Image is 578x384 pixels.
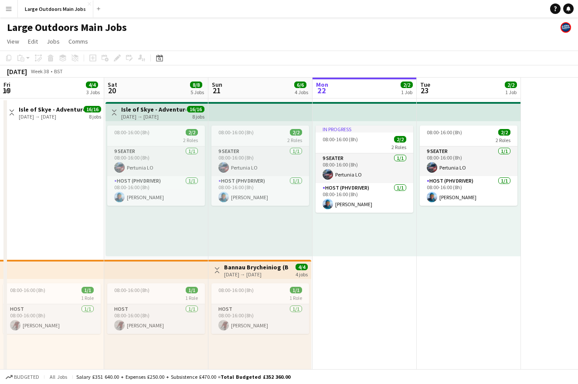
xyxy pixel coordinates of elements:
[186,129,198,136] span: 2/2
[76,374,290,380] div: Salary £351 640.00 + Expenses £250.00 + Subsistence £470.00 =
[316,126,413,213] app-job-card: In progress08:00-16:00 (8h)2/22 Roles9 Seater1/108:00-16:00 (8h)Pertunia LOHost (PHV Driver)1/108...
[3,283,101,334] app-job-card: 08:00-16:00 (8h)1/11 RoleHost1/108:00-16:00 (8h)[PERSON_NAME]
[121,105,186,113] h3: Isle of Skye - Adventure & Explore
[316,153,413,183] app-card-role: 9 Seater1/108:00-16:00 (8h)Pertunia LO
[24,36,41,47] a: Edit
[108,81,117,88] span: Sat
[420,126,517,206] app-job-card: 08:00-16:00 (8h)2/22 Roles9 Seater1/108:00-16:00 (8h)Pertunia LOHost (PHV Driver)1/108:00-16:00 (...
[498,129,510,136] span: 2/2
[14,374,39,380] span: Budgeted
[65,36,92,47] a: Comms
[211,176,309,206] app-card-role: Host (PHV Driver)1/108:00-16:00 (8h)[PERSON_NAME]
[294,82,306,88] span: 6/6
[7,21,127,34] h1: Large Outdoors Main Jobs
[211,146,309,176] app-card-role: 9 Seater1/108:00-16:00 (8h)Pertunia LO
[10,287,45,293] span: 08:00-16:00 (8h)
[114,287,150,293] span: 08:00-16:00 (8h)
[296,270,308,278] div: 4 jobs
[186,287,198,293] span: 1/1
[296,264,308,270] span: 4/4
[211,283,309,334] app-job-card: 08:00-16:00 (8h)1/11 RoleHost1/108:00-16:00 (8h)[PERSON_NAME]
[316,183,413,213] app-card-role: Host (PHV Driver)1/108:00-16:00 (8h)[PERSON_NAME]
[290,129,302,136] span: 2/2
[211,304,309,334] app-card-role: Host1/108:00-16:00 (8h)[PERSON_NAME]
[212,81,222,88] span: Sun
[183,137,198,143] span: 2 Roles
[89,112,101,120] div: 8 jobs
[323,136,358,143] span: 08:00-16:00 (8h)
[43,36,63,47] a: Jobs
[295,89,308,95] div: 4 Jobs
[29,68,51,75] span: Week 38
[505,89,517,95] div: 1 Job
[224,263,289,271] h3: Bannau Brycheiniog (Brecon Beacons) Walking Weekend – Pen-y-Fan and Waterfalls Adventure
[82,287,94,293] span: 1/1
[81,295,94,301] span: 1 Role
[2,85,10,95] span: 19
[107,126,205,206] app-job-card: 08:00-16:00 (8h)2/22 Roles9 Seater1/108:00-16:00 (8h)Pertunia LOHost (PHV Driver)1/108:00-16:00 (...
[107,146,205,176] app-card-role: 9 Seater1/108:00-16:00 (8h)Pertunia LO
[316,81,328,88] span: Mon
[401,89,412,95] div: 1 Job
[427,129,462,136] span: 08:00-16:00 (8h)
[211,85,222,95] span: 21
[221,374,290,380] span: Total Budgeted £352 360.00
[7,67,27,76] div: [DATE]
[68,37,88,45] span: Comms
[4,372,41,382] button: Budgeted
[107,176,205,206] app-card-role: Host (PHV Driver)1/108:00-16:00 (8h)[PERSON_NAME]
[218,129,254,136] span: 08:00-16:00 (8h)
[218,287,254,293] span: 08:00-16:00 (8h)
[7,37,19,45] span: View
[84,106,101,112] span: 16/16
[3,81,10,88] span: Fri
[420,146,517,176] app-card-role: 9 Seater1/108:00-16:00 (8h)Pertunia LO
[211,126,309,206] app-job-card: 08:00-16:00 (8h)2/22 Roles9 Seater1/108:00-16:00 (8h)Pertunia LOHost (PHV Driver)1/108:00-16:00 (...
[48,374,69,380] span: All jobs
[192,112,204,120] div: 8 jobs
[107,283,205,334] app-job-card: 08:00-16:00 (8h)1/11 RoleHost1/108:00-16:00 (8h)[PERSON_NAME]
[54,68,63,75] div: BST
[121,113,186,120] div: [DATE] → [DATE]
[47,37,60,45] span: Jobs
[19,113,84,120] div: [DATE] → [DATE]
[190,82,202,88] span: 8/8
[3,304,101,334] app-card-role: Host1/108:00-16:00 (8h)[PERSON_NAME]
[18,0,93,17] button: Large Outdoors Main Jobs
[420,176,517,206] app-card-role: Host (PHV Driver)1/108:00-16:00 (8h)[PERSON_NAME]
[190,89,204,95] div: 5 Jobs
[420,81,430,88] span: Tue
[28,37,38,45] span: Edit
[187,106,204,112] span: 16/16
[419,85,430,95] span: 23
[561,22,571,33] app-user-avatar: Large Outdoors Office
[315,85,328,95] span: 22
[290,287,302,293] span: 1/1
[289,295,302,301] span: 1 Role
[224,271,289,278] div: [DATE] → [DATE]
[394,136,406,143] span: 2/2
[107,304,205,334] app-card-role: Host1/108:00-16:00 (8h)[PERSON_NAME]
[505,82,517,88] span: 2/2
[391,144,406,150] span: 2 Roles
[106,85,117,95] span: 20
[114,129,150,136] span: 08:00-16:00 (8h)
[496,137,510,143] span: 2 Roles
[316,126,413,133] div: In progress
[19,105,84,113] h3: Isle of Skye - Adventure & Explore
[401,82,413,88] span: 2/2
[3,36,23,47] a: View
[86,82,98,88] span: 4/4
[287,137,302,143] span: 2 Roles
[86,89,100,95] div: 3 Jobs
[185,295,198,301] span: 1 Role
